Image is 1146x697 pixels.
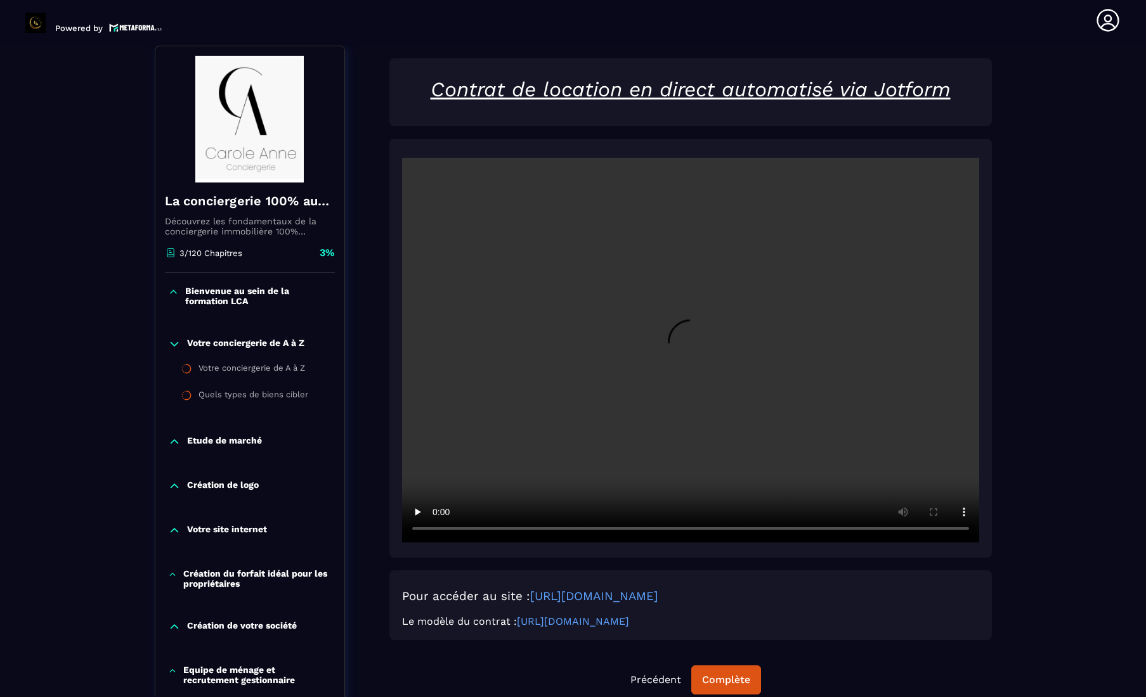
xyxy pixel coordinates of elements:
[165,56,335,182] img: banner
[165,192,335,210] h4: La conciergerie 100% automatisée
[620,666,691,694] button: Précédent
[702,674,750,686] div: Complète
[402,615,979,627] p: Le modèle du contrat :
[320,246,335,260] p: 3%
[187,480,259,492] p: Création de logo
[402,589,979,603] h3: Pour accéder au site :
[187,620,297,633] p: Création de votre société
[431,77,951,101] u: Contrat de location en direct automatisé via Jotform
[199,363,305,377] div: Votre conciergerie de A à Z
[179,248,242,258] p: 3/120 Chapitres
[183,568,331,589] p: Création du forfait idéal pour les propriétaires
[25,13,46,33] img: logo-branding
[199,390,308,404] div: Quels types de biens cibler
[691,665,761,694] button: Complète
[517,615,629,627] a: [URL][DOMAIN_NAME]
[185,286,332,306] p: Bienvenue au sein de la formation LCA
[530,589,658,603] a: [URL][DOMAIN_NAME]
[183,665,332,685] p: Equipe de ménage et recrutement gestionnaire
[165,216,335,236] p: Découvrez les fondamentaux de la conciergerie immobilière 100% automatisée. Cette formation est c...
[55,23,103,33] p: Powered by
[187,524,267,537] p: Votre site internet
[187,338,304,350] p: Votre conciergerie de A à Z
[109,22,162,33] img: logo
[187,435,262,448] p: Etude de marché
